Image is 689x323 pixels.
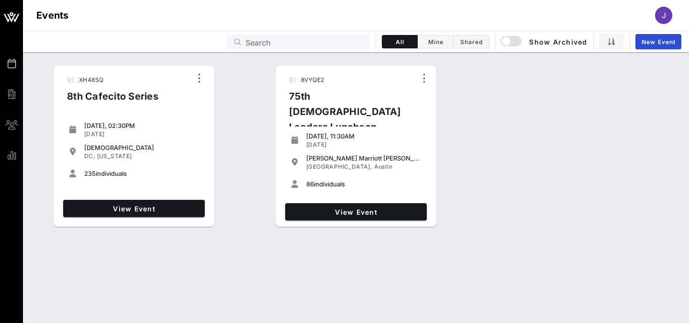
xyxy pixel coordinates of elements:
[374,163,392,170] span: Austin
[423,38,447,46] span: Mine
[382,35,418,48] button: All
[306,180,423,188] div: individuals
[635,34,681,49] a: New Event
[285,203,427,220] a: View Event
[84,122,201,129] div: [DATE], 02:30PM
[502,36,587,47] span: Show Archived
[59,89,166,112] div: 8th Cafecito Series
[655,7,672,24] div: J
[306,180,314,188] span: 86
[306,154,423,162] div: [PERSON_NAME] Marriott [PERSON_NAME]
[84,130,201,138] div: [DATE]
[459,38,483,46] span: Shared
[306,141,423,149] div: [DATE]
[36,8,69,23] h1: Events
[79,76,103,83] span: XH48SQ
[306,132,423,140] div: [DATE], 11:30AM
[388,38,411,46] span: All
[84,144,201,151] div: [DEMOGRAPHIC_DATA]
[454,35,489,48] button: Shared
[289,208,423,216] span: View Event
[84,152,95,160] span: DC,
[501,33,588,50] button: Show Archived
[84,170,96,177] span: 235
[418,35,454,48] button: Mine
[662,11,666,20] span: J
[84,170,201,177] div: individuals
[641,38,676,46] span: New Event
[97,152,132,160] span: [US_STATE]
[281,89,416,158] div: 75th [DEMOGRAPHIC_DATA] Leaders Luncheon Series
[306,163,372,170] span: [GEOGRAPHIC_DATA],
[67,205,201,213] span: View Event
[301,76,324,83] span: 8VYQE2
[63,200,205,217] a: View Event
